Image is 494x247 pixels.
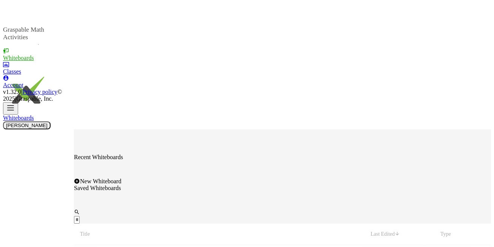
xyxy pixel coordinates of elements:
div: Whiteboards [3,55,74,61]
span: New Whiteboard [80,178,121,184]
span: [PERSON_NAME] [6,123,48,128]
span: Graspable Math Activities [3,26,44,41]
a: Whiteboards [3,115,34,121]
a: Graspable MathActivities [3,3,74,41]
span: Graspable, Inc. [16,95,53,102]
div: Account [3,82,74,89]
span: Last Edited [371,230,395,238]
div: Classes [3,68,74,75]
span: v1.32.0 [3,89,21,95]
a: Whiteboards [3,48,74,61]
span: © 2025 [3,89,62,102]
a: Privacy policy [22,89,57,95]
i: prepended action [74,209,80,215]
a: Account [3,75,74,89]
span: Type [440,230,451,238]
span: | [21,89,22,95]
button: [PERSON_NAME] [3,121,51,129]
span: | [15,95,16,102]
a: Classes [3,61,74,75]
div: Recent Whiteboards [74,154,491,161]
span: Title [80,230,90,238]
div: Saved Whiteboards [74,185,491,192]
